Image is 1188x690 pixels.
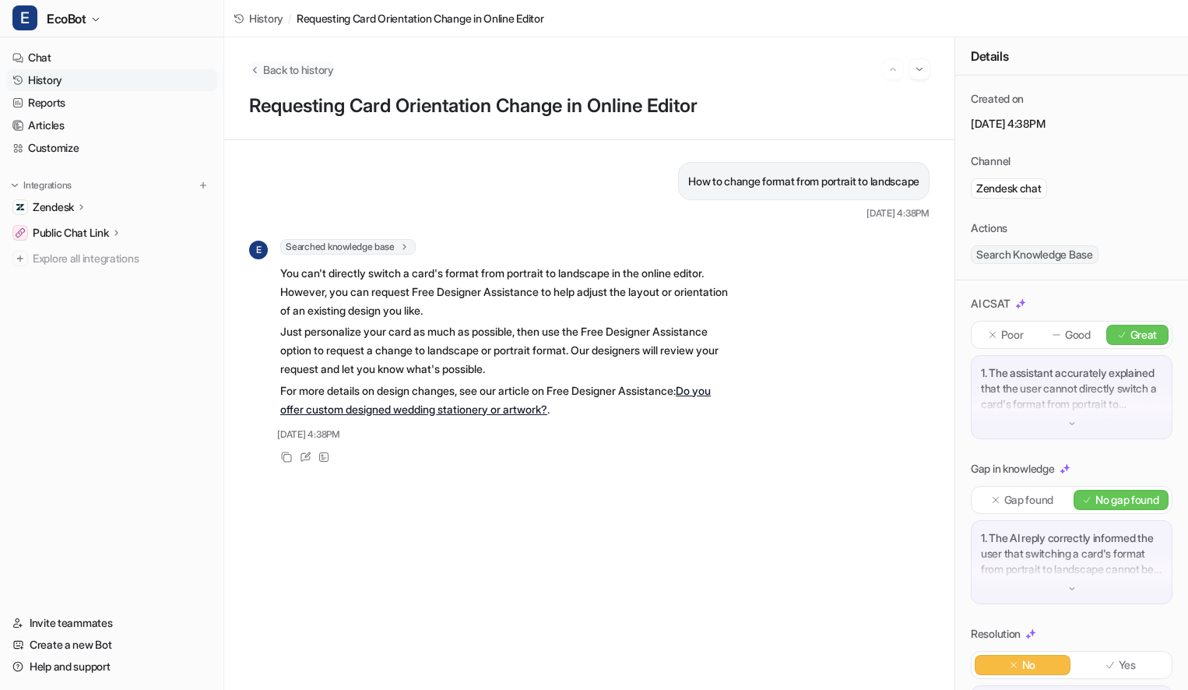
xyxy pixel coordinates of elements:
[1067,583,1077,594] img: down-arrow
[981,530,1162,577] p: 1. The AI reply correctly informed the user that switching a card's format from portrait to lands...
[234,10,283,26] a: History
[971,220,1007,236] p: Actions
[6,634,217,656] a: Create a new Bot
[6,69,217,91] a: History
[6,92,217,114] a: Reports
[1119,657,1136,673] p: Yes
[263,62,334,78] span: Back to history
[6,656,217,678] a: Help and support
[249,62,334,78] button: Back to history
[297,10,544,26] span: Requesting Card Orientation Change in Online Editor
[971,461,1055,477] p: Gap in knowledge
[198,180,209,191] img: menu_add.svg
[971,626,1021,642] p: Resolution
[971,116,1172,132] p: [DATE] 4:38PM
[277,428,340,442] span: [DATE] 4:38PM
[6,47,217,69] a: Chat
[955,37,1188,76] div: Details
[6,612,217,634] a: Invite teammates
[280,382,736,419] p: For more details on design changes, see our article on Free Designer Assistance: .
[1095,492,1159,508] p: No gap found
[866,206,930,220] span: [DATE] 4:38PM
[1130,327,1158,343] p: Great
[981,365,1162,412] p: 1. The assistant accurately explained that the user cannot directly switch a card's format from p...
[1065,327,1091,343] p: Good
[249,10,283,26] span: History
[288,10,292,26] span: /
[280,264,736,320] p: You can't directly switch a card's format from portrait to landscape in the online editor. Howeve...
[280,384,711,416] a: Do you offer custom designed wedding stationery or artwork?
[9,180,20,191] img: expand menu
[914,62,925,76] img: Next session
[1001,327,1024,343] p: Poor
[12,5,37,30] span: E
[1067,418,1077,429] img: down-arrow
[249,241,268,259] span: E
[280,322,736,378] p: Just personalize your card as much as possible, then use the Free Designer Assistance option to r...
[1004,492,1053,508] p: Gap found
[976,181,1042,196] p: Zendesk chat
[16,228,25,238] img: Public Chat Link
[16,202,25,212] img: Zendesk
[909,59,930,79] button: Go to next session
[280,239,416,255] span: Searched knowledge base
[971,245,1098,264] span: Search Knowledge Base
[887,62,898,76] img: Previous session
[688,172,919,191] p: How to change format from portrait to landscape
[6,114,217,136] a: Articles
[12,251,28,266] img: explore all integrations
[971,296,1011,312] p: AI CSAT
[6,178,76,193] button: Integrations
[6,248,217,269] a: Explore all integrations
[971,91,1024,107] p: Created on
[33,225,109,241] p: Public Chat Link
[971,153,1011,169] p: Channel
[33,199,74,215] p: Zendesk
[23,179,72,192] p: Integrations
[883,59,903,79] button: Go to previous session
[249,95,930,118] h1: Requesting Card Orientation Change in Online Editor
[1022,657,1035,673] p: No
[47,8,86,30] span: EcoBot
[33,246,211,271] span: Explore all integrations
[6,137,217,159] a: Customize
